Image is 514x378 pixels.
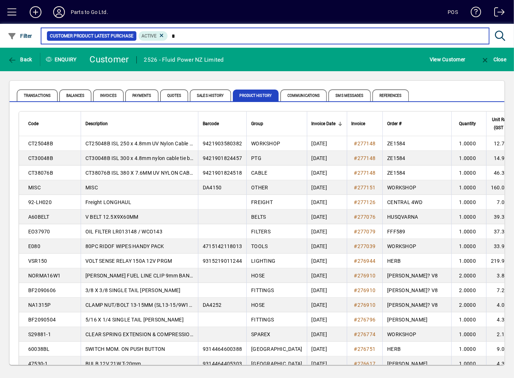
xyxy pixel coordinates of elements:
span: 3/8 X 3/8 SINGLE TAIL [PERSON_NAME] [85,287,181,293]
span: Product History [233,90,279,101]
a: #277148 [352,139,378,148]
span: Invoices [93,90,124,101]
td: 1.0000 [451,254,486,268]
span: DA4150 [203,185,222,190]
span: # [354,346,357,352]
button: Add [24,6,47,19]
span: OTHER [251,185,268,190]
span: Transactions [17,90,58,101]
span: 276774 [357,331,376,337]
span: SPAREX [251,331,271,337]
a: #277151 [352,183,378,192]
a: #277079 [352,228,378,236]
td: ZE1584 [382,166,451,180]
span: CT38076B ISL 380 X 7.6MM UV NYLON CABLE TIE - BLK. - 100Pk [85,170,239,176]
span: CT30048B [28,155,53,161]
span: # [354,170,357,176]
a: #276944 [352,257,378,265]
span: CABLE [251,170,267,176]
td: 1.0000 [451,166,486,180]
span: Quantity [459,120,476,128]
span: WORKSHOP [251,141,280,146]
span: VSR150 [28,258,47,264]
span: 276910 [357,302,376,308]
div: Invoice Date [312,120,342,128]
span: 276944 [357,258,376,264]
span: CT25048B [28,141,53,146]
span: CT25048B ISL 250 x 4.8mm UV Nylon Cable Tie - Blk. - 100pk [85,141,228,146]
app-page-header-button: Close enquiry [473,53,514,66]
span: DA4252 [203,302,222,308]
span: Balances [59,90,91,101]
td: WORKSHOP [382,239,451,254]
div: Customer [90,54,129,65]
span: E080 [28,243,40,249]
td: [PERSON_NAME] [382,356,451,371]
span: Customer Product Latest Purchase [50,32,133,40]
td: FFF589 [382,224,451,239]
span: V BELT 12.5X9X60MM [85,214,139,220]
td: [DATE] [307,356,347,371]
span: S29881-1 [28,331,51,337]
td: [DATE] [307,327,347,342]
span: 60038BL [28,346,50,352]
span: 276617 [357,361,376,367]
td: 2.0000 [451,283,486,298]
span: FITTINGS [251,287,274,293]
span: 9421901824518 [203,170,242,176]
span: HOSE [251,302,265,308]
span: 276910 [357,273,376,279]
span: Communications [280,90,327,101]
span: 276910 [357,287,376,293]
span: 47530-1 [28,361,48,367]
span: References [372,90,409,101]
td: 1.0000 [451,224,486,239]
span: LIGHTING [251,258,275,264]
span: 277076 [357,214,376,220]
td: 1.0000 [451,342,486,356]
span: FITTINGS [251,317,274,323]
span: BULB 12V 21W T-20mm [85,361,141,367]
span: 277126 [357,199,376,205]
span: # [354,287,357,293]
td: HERB [382,342,451,356]
td: 1.0000 [451,210,486,224]
a: Knowledge Base [465,1,481,25]
td: [DATE] [307,210,347,224]
span: BF2090504 [28,317,56,323]
button: Back [6,53,34,66]
span: NORMA16W1 [28,273,60,279]
span: 276751 [357,346,376,352]
span: Close [481,57,506,62]
span: Back [8,57,32,62]
span: # [354,229,357,235]
span: # [354,243,357,249]
span: Payments [125,90,158,101]
span: 5/16 X 1/4 SINGLE TAIL [PERSON_NAME] [85,317,184,323]
span: 277151 [357,185,376,190]
button: View Customer [428,53,467,66]
a: #277148 [352,154,378,162]
span: 277079 [357,229,376,235]
span: 9315219011244 [203,258,242,264]
mat-chip: Product Activation Status: Active [139,31,168,41]
td: 1.0000 [451,180,486,195]
span: 277148 [357,170,376,176]
span: Barcode [203,120,219,128]
span: BELTS [251,214,266,220]
div: Code [28,120,76,128]
div: Parts to Go Ltd. [71,6,108,18]
span: OIL FILTER LR013148 / WCO143 [85,229,162,235]
span: MISC [28,185,41,190]
span: # [354,141,357,146]
div: Description [85,120,194,128]
td: [DATE] [307,180,347,195]
span: Filter [8,33,32,39]
span: # [354,361,357,367]
button: Filter [6,29,34,43]
td: [DATE] [307,136,347,151]
span: Invoice [352,120,366,128]
td: 1.0000 [451,356,486,371]
span: BF2090606 [28,287,56,293]
span: EO37970 [28,229,50,235]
